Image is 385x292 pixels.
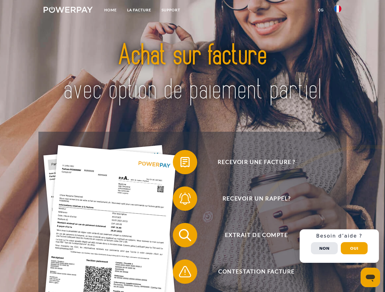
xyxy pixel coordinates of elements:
button: Extrait de compte [173,223,331,247]
img: fr [334,5,341,12]
img: qb_bell.svg [177,191,193,206]
a: CG [313,5,329,16]
button: Recevoir une facture ? [173,150,331,174]
a: Home [99,5,122,16]
a: Support [156,5,185,16]
img: qb_search.svg [177,228,193,243]
img: qb_warning.svg [177,264,193,279]
span: Recevoir une facture ? [182,150,331,174]
span: Extrait de compte [182,223,331,247]
img: title-powerpay_fr.svg [58,29,327,116]
span: Recevoir un rappel? [182,186,331,211]
div: Schnellhilfe [300,229,379,263]
img: qb_bill.svg [177,155,193,170]
img: logo-powerpay-white.svg [44,7,93,13]
a: LA FACTURE [122,5,156,16]
h3: Besoin d’aide ? [303,233,375,239]
button: Non [311,242,338,254]
button: Recevoir un rappel? [173,186,331,211]
button: Oui [341,242,368,254]
span: Contestation Facture [182,259,331,284]
iframe: Bouton de lancement de la fenêtre de messagerie [361,268,380,287]
button: Contestation Facture [173,259,331,284]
